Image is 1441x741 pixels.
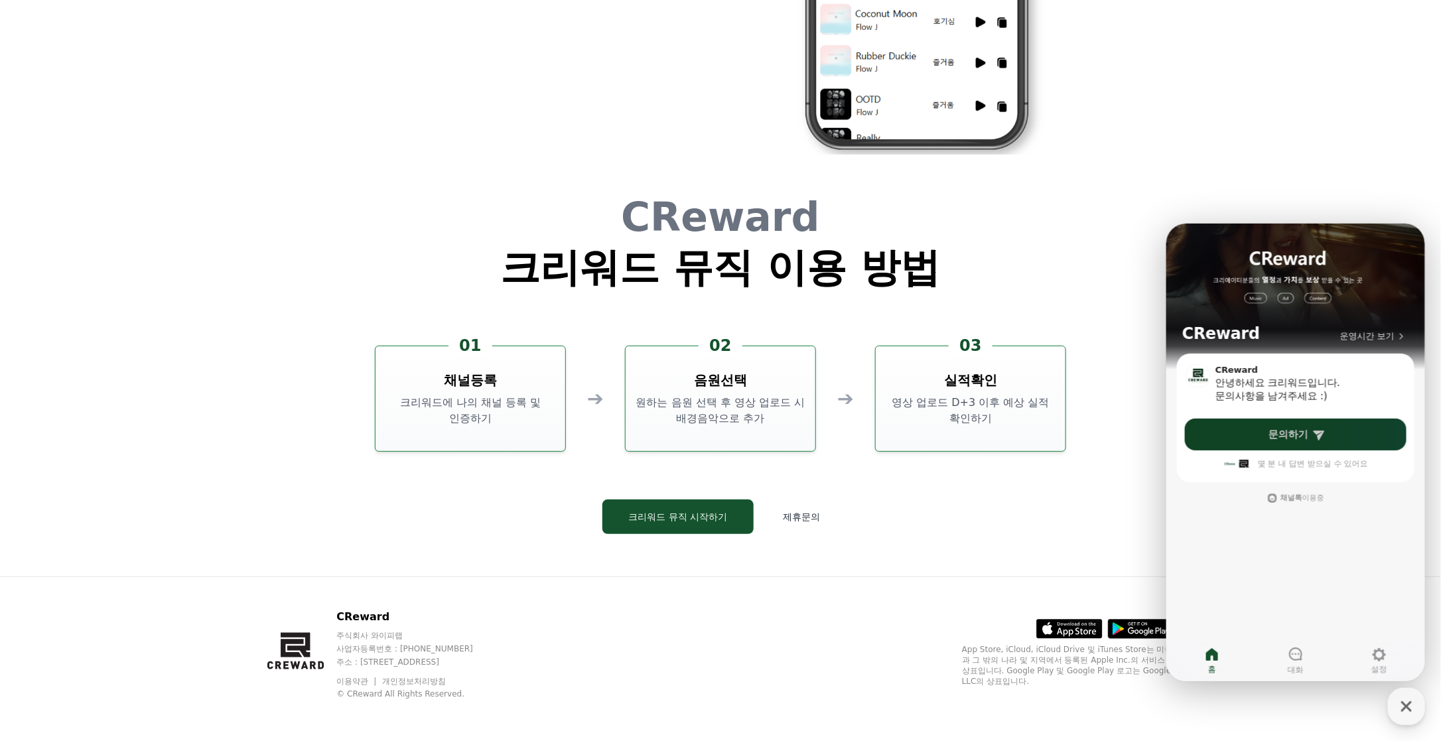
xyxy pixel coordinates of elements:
[587,387,604,411] div: ➔
[944,371,997,389] h3: 실적확인
[501,197,941,237] h1: CReward
[962,644,1174,687] p: App Store, iCloud, iCloud Drive 및 iTunes Store는 미국과 그 밖의 나라 및 지역에서 등록된 Apple Inc.의 서비스 상표입니다. Goo...
[336,689,498,699] p: © CReward All Rights Reserved.
[602,500,754,534] button: 크리워드 뮤직 시작하기
[1166,224,1425,681] iframe: Channel chat
[336,630,498,641] p: 주식회사 와이피랩
[336,643,498,654] p: 사업자등록번호 : [PHONE_NUMBER]
[336,609,498,625] p: CReward
[382,677,446,686] a: 개인정보처리방침
[631,395,810,427] p: 원하는 음원 선택 후 영상 업로드 시 배경음악으로 추가
[949,336,992,357] div: 03
[381,395,560,427] p: 크리워드에 나의 채널 등록 및 인증하기
[764,500,839,534] button: 제휴문의
[336,657,498,667] p: 주소 : [STREET_ADDRESS]
[336,677,378,686] a: 이용약관
[501,247,941,287] h1: 크리워드 뮤직 이용 방법
[448,336,492,357] div: 01
[694,371,747,389] h3: 음원선택
[699,336,742,357] div: 02
[837,387,854,411] div: ➔
[881,395,1060,427] p: 영상 업로드 D+3 이후 예상 실적 확인하기
[444,371,497,389] h3: 채널등록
